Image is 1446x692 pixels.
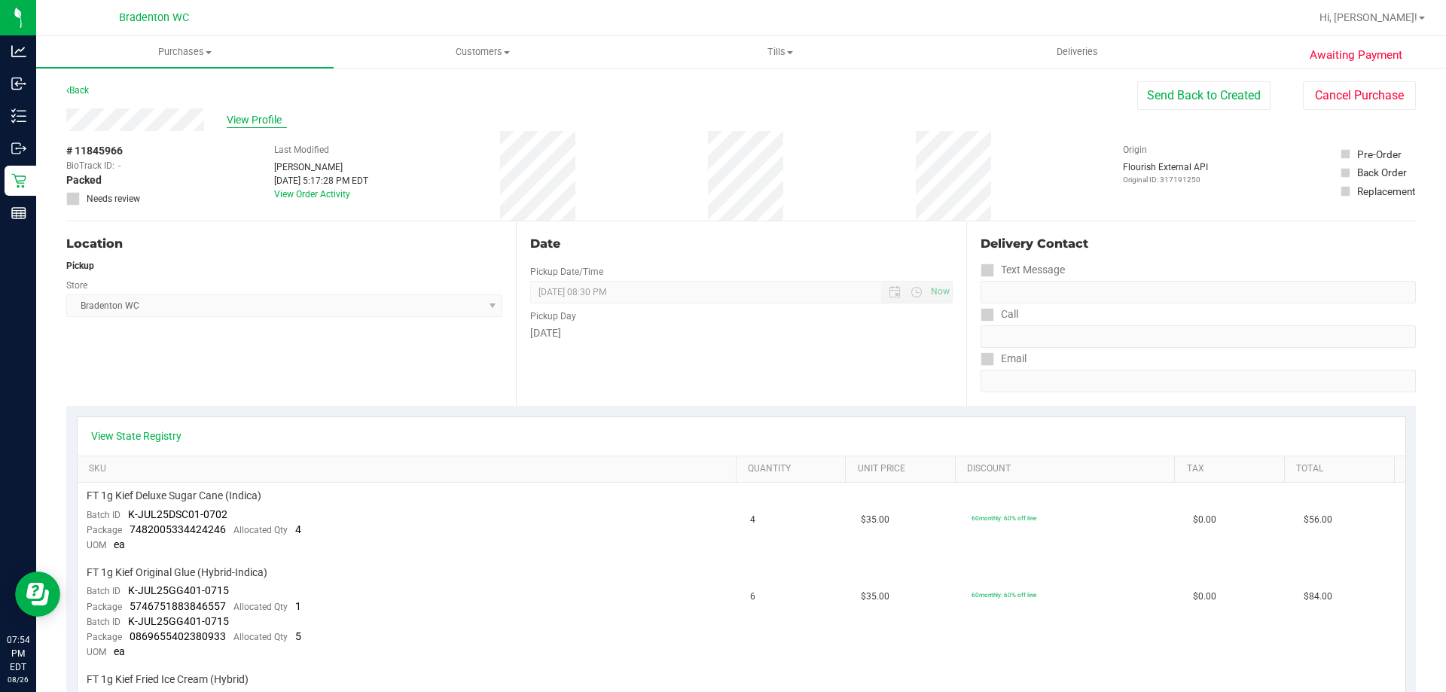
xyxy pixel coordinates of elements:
[11,206,26,221] inline-svg: Reports
[530,265,603,279] label: Pickup Date/Time
[66,85,89,96] a: Back
[1123,174,1208,185] p: Original ID: 317191250
[1193,513,1216,527] span: $0.00
[66,261,94,271] strong: Pickup
[1296,463,1388,475] a: Total
[87,617,120,627] span: Batch ID
[1303,81,1416,110] button: Cancel Purchase
[36,45,334,59] span: Purchases
[530,235,952,253] div: Date
[128,584,229,596] span: K-JUL25GG401-0715
[274,160,368,174] div: [PERSON_NAME]
[1187,463,1279,475] a: Tax
[1193,590,1216,604] span: $0.00
[233,632,288,642] span: Allocated Qty
[274,174,368,187] div: [DATE] 5:17:28 PM EDT
[748,463,840,475] a: Quantity
[87,632,122,642] span: Package
[119,11,189,24] span: Bradenton WC
[87,602,122,612] span: Package
[530,309,576,323] label: Pickup Day
[128,615,229,627] span: K-JUL25GG401-0715
[981,235,1416,253] div: Delivery Contact
[981,281,1416,303] input: Format: (999) 999-9999
[972,514,1036,522] span: 60monthly: 60% off line
[295,523,301,535] span: 4
[530,325,952,341] div: [DATE]
[295,600,301,612] span: 1
[981,348,1027,370] label: Email
[1310,47,1402,64] span: Awaiting Payment
[87,647,106,657] span: UOM
[274,189,350,200] a: View Order Activity
[295,630,301,642] span: 5
[1304,513,1332,527] span: $56.00
[114,538,125,550] span: ea
[87,586,120,596] span: Batch ID
[1357,147,1402,162] div: Pre-Order
[1357,184,1415,199] div: Replacement
[66,279,87,292] label: Store
[274,143,329,157] label: Last Modified
[1123,160,1208,185] div: Flourish External API
[1036,45,1118,59] span: Deliveries
[334,36,631,68] a: Customers
[11,141,26,156] inline-svg: Outbound
[66,172,102,188] span: Packed
[87,540,106,550] span: UOM
[7,674,29,685] p: 08/26
[1304,590,1332,604] span: $84.00
[981,303,1018,325] label: Call
[118,159,120,172] span: -
[87,489,261,503] span: FT 1g Kief Deluxe Sugar Cane (Indica)
[15,572,60,617] iframe: Resource center
[1123,143,1147,157] label: Origin
[11,108,26,123] inline-svg: Inventory
[861,590,889,604] span: $35.00
[11,173,26,188] inline-svg: Retail
[130,630,226,642] span: 0869655402380933
[972,591,1036,599] span: 60monthly: 60% off line
[1319,11,1417,23] span: Hi, [PERSON_NAME]!
[233,525,288,535] span: Allocated Qty
[36,36,334,68] a: Purchases
[11,44,26,59] inline-svg: Analytics
[128,508,227,520] span: K-JUL25DSC01-0702
[89,463,730,475] a: SKU
[227,112,287,128] span: View Profile
[66,159,114,172] span: BioTrack ID:
[632,45,928,59] span: Tills
[981,259,1065,281] label: Text Message
[858,463,950,475] a: Unit Price
[7,633,29,674] p: 07:54 PM EDT
[87,510,120,520] span: Batch ID
[130,523,226,535] span: 7482005334424246
[861,513,889,527] span: $35.00
[967,463,1169,475] a: Discount
[929,36,1226,68] a: Deliveries
[91,428,182,444] a: View State Registry
[87,525,122,535] span: Package
[66,143,123,159] span: # 11845966
[981,325,1416,348] input: Format: (999) 999-9999
[11,76,26,91] inline-svg: Inbound
[66,235,502,253] div: Location
[87,565,267,580] span: FT 1g Kief Original Glue (Hybrid-Indica)
[87,192,140,206] span: Needs review
[1137,81,1271,110] button: Send Back to Created
[1357,165,1407,180] div: Back Order
[750,513,755,527] span: 4
[114,645,125,657] span: ea
[334,45,630,59] span: Customers
[130,600,226,612] span: 5746751883846557
[87,672,249,687] span: FT 1g Kief Fried Ice Cream (Hybrid)
[233,602,288,612] span: Allocated Qty
[750,590,755,604] span: 6
[631,36,929,68] a: Tills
